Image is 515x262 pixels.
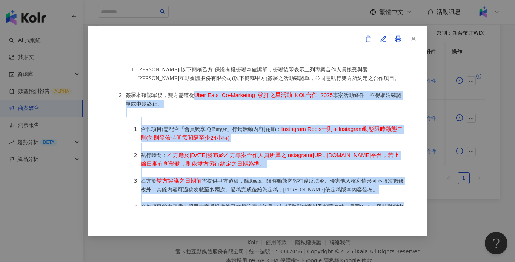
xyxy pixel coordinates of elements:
[141,153,167,158] span: 執行時間：
[126,92,194,98] span: 簽署本確認單後，雙方需遵從
[194,92,333,98] span: Uber Eats_Co-Marketing_強打之星活動_KOL合作_2025
[141,204,403,218] span: 合作項目的內容需依照甲方客戶提供的發文規範完成並且加入#活動關鍵字以及相關連結。且同Reels、限時動態中不得加入其他產品之#活動關鍵字、文字、圖片、商標、標誌、連結及相關代表其他廠商、產品之訊息。
[141,178,157,184] span: 乙方於
[141,152,400,167] span: 乙方應於[DATE]發布於乙方專案合作人員所屬之Instagram([URL][DOMAIN_NAME]平台，若上線日期有所變動，則依雙方另行約定之日期為準。
[141,126,281,132] span: 合作項目(需配合「會員獨享 Q Burger」行銷活動內容拍攝)：
[157,178,202,184] span: 雙方協議之日期前
[137,67,400,81] span: [PERSON_NAME](以下簡稱乙方)保證有權簽署本確認單，簽署後即表示上列專案合作人員接受與愛[PERSON_NAME]互動媒體股份有限公司(以下簡稱甲方)簽署之活動確認單，並同意執行雙方...
[141,178,404,193] span: 需提供甲方過稿，除Reels、限時動態內容有違反法令、侵害他人權利情形可不限次數修改外，其餘內容可過稿次數至多兩次。過稿完成後始為定稿，[PERSON_NAME]依定稿版本內容發布。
